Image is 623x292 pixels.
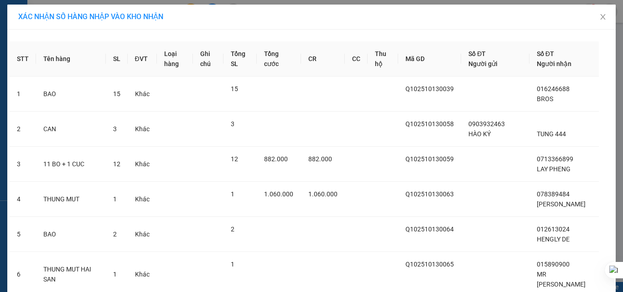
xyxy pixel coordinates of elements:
[537,50,554,57] span: Số ĐT
[308,155,332,163] span: 882.000
[128,77,157,112] td: Khác
[10,77,36,112] td: 1
[537,95,553,102] span: BROS
[599,13,607,20] span: close
[231,120,234,128] span: 3
[537,271,586,288] span: MR [PERSON_NAME]
[113,195,117,203] span: 1
[113,125,117,133] span: 3
[537,190,570,198] span: 078389484
[128,112,157,147] td: Khác
[405,120,454,128] span: Q102510130058
[128,217,157,252] td: Khác
[301,41,345,77] th: CR
[468,60,498,67] span: Người gửi
[308,190,337,198] span: 1.060.000
[231,190,234,198] span: 1
[36,112,106,147] td: CAN
[537,236,570,243] span: HENGLY DE
[113,231,117,238] span: 2
[257,41,301,77] th: Tổng cước
[345,41,368,77] th: CC
[405,155,454,163] span: Q102510130059
[537,165,571,173] span: LAY PHENG
[36,41,106,77] th: Tên hàng
[264,155,288,163] span: 882.000
[193,41,223,77] th: Ghi chú
[10,217,36,252] td: 5
[36,77,106,112] td: BAO
[231,85,238,92] span: 15
[468,120,505,128] span: 0903932463
[157,41,193,77] th: Loại hàng
[537,155,573,163] span: 0713366899
[405,85,454,92] span: Q102510130039
[405,261,454,268] span: Q102510130065
[10,112,36,147] td: 2
[36,147,106,182] td: 11 BO + 1 CUC
[106,41,128,77] th: SL
[405,190,454,198] span: Q102510130063
[468,130,491,138] span: HÀO KÝ
[231,225,234,233] span: 2
[10,182,36,217] td: 4
[398,41,461,77] th: Mã GD
[231,155,238,163] span: 12
[537,225,570,233] span: 012613024
[590,5,616,30] button: Close
[537,200,586,208] span: [PERSON_NAME]
[36,217,106,252] td: BAO
[368,41,398,77] th: Thu hộ
[10,41,36,77] th: STT
[537,60,571,67] span: Người nhận
[128,41,157,77] th: ĐVT
[223,41,257,77] th: Tổng SL
[113,271,117,278] span: 1
[537,261,570,268] span: 015890900
[36,182,106,217] td: THUNG MUT
[405,225,454,233] span: Q102510130064
[128,182,157,217] td: Khác
[537,130,566,138] span: TUNG 444
[10,147,36,182] td: 3
[537,85,570,92] span: 016246688
[18,12,163,21] span: XÁC NHẬN SỐ HÀNG NHẬP VÀO KHO NHẬN
[128,147,157,182] td: Khác
[231,261,234,268] span: 1
[264,190,293,198] span: 1.060.000
[113,160,120,168] span: 12
[468,50,486,57] span: Số ĐT
[113,90,120,97] span: 15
